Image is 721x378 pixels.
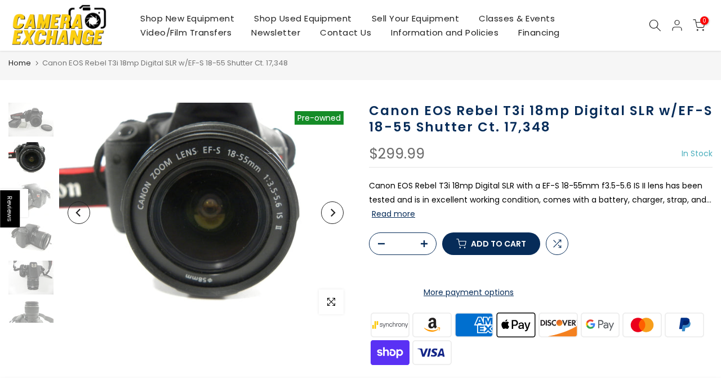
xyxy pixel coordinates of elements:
[537,311,580,339] img: discover
[369,339,411,366] img: shopify pay
[131,11,244,25] a: Shop New Equipment
[321,201,344,224] button: Next
[369,311,411,339] img: synchrony
[369,179,713,222] p: Canon EOS Rebel T3i 18mp Digital SLR with a EF-S 18-55mm f3.5-5.6 IS II lens has been tested and ...
[411,311,453,339] img: amazon payments
[381,25,509,39] a: Information and Policies
[8,261,54,295] img: Canon EOS Rebel T3i 18mp Digital SLR w/EF-S 18-55 Shutter Ct. 17,348 Digital Cameras - Digital SL...
[411,339,453,366] img: visa
[693,19,705,32] a: 0
[621,311,664,339] img: master
[369,103,713,135] h1: Canon EOS Rebel T3i 18mp Digital SLR w/EF-S 18-55 Shutter Ct. 17,348
[131,25,242,39] a: Video/Film Transfers
[372,209,415,219] button: Read more
[68,201,90,224] button: Previous
[42,58,288,68] span: Canon EOS Rebel T3i 18mp Digital SLR w/EF-S 18-55 Shutter Ct. 17,348
[453,311,495,339] img: american express
[8,300,54,334] img: Canon EOS Rebel T3i 18mp Digital SLR w/EF-S 18-55 Shutter Ct. 17,348 Digital Cameras - Digital SL...
[242,25,310,39] a: Newsletter
[8,182,54,216] img: Canon EOS Rebel T3i 18mp Digital SLR w/EF-S 18-55 Shutter Ct. 17,348 Digital Cameras - Digital SL...
[8,221,54,255] img: Canon EOS Rebel T3i 18mp Digital SLR w/EF-S 18-55 Shutter Ct. 17,348 Digital Cameras - Digital SL...
[700,16,709,25] span: 0
[369,285,568,300] a: More payment options
[664,311,706,339] img: paypal
[471,240,526,248] span: Add to cart
[310,25,381,39] a: Contact Us
[495,311,537,339] img: apple pay
[469,11,565,25] a: Classes & Events
[8,142,54,176] img: Canon EOS Rebel T3i 18mp Digital SLR w/EF-S 18-55 Shutter Ct. 17,348 Digital Cameras - Digital SL...
[579,311,621,339] img: google pay
[369,147,425,161] div: $299.99
[362,11,469,25] a: Sell Your Equipment
[59,103,352,323] img: Canon EOS Rebel T3i 18mp Digital SLR w/EF-S 18-55 Shutter Ct. 17,348 Digital Cameras - Digital SL...
[8,58,31,69] a: Home
[244,11,362,25] a: Shop Used Equipment
[509,25,570,39] a: Financing
[442,232,540,255] button: Add to cart
[682,148,713,159] span: In Stock
[8,103,54,137] img: Canon EOS Rebel T3i 18mp Digital SLR w/EF-S 18-55 Shutter Ct. 17,348 Digital Cameras - Digital SL...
